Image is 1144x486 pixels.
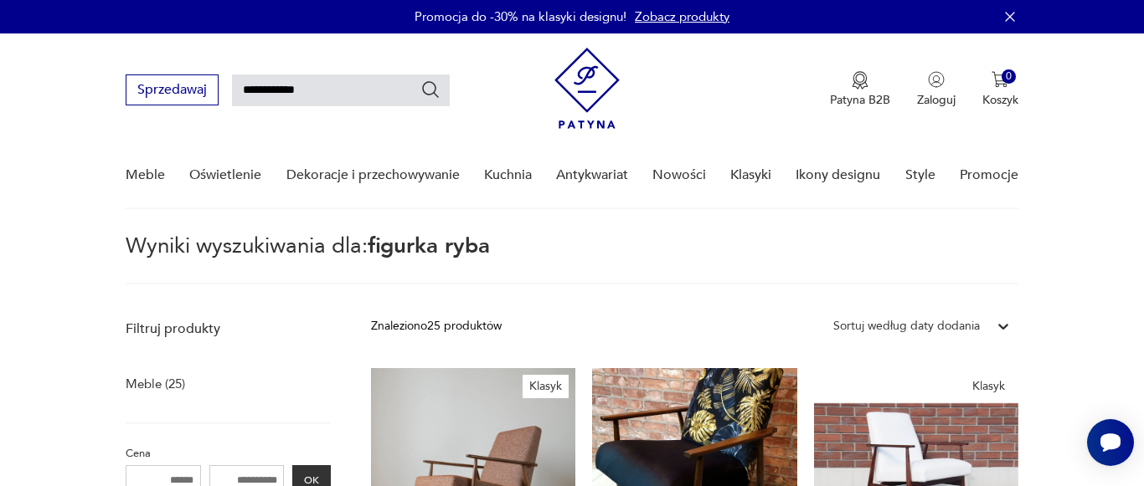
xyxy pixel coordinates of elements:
[852,71,868,90] img: Ikona medalu
[905,143,935,207] a: Style
[833,317,980,335] div: Sortuj według daty dodania
[368,231,490,261] span: figurka ryba
[635,8,729,25] a: Zobacz produkty
[126,372,185,396] a: Meble (25)
[189,143,261,207] a: Oświetlenie
[982,71,1018,108] button: 0Koszyk
[1002,69,1016,84] div: 0
[126,320,331,338] p: Filtruj produkty
[126,236,1018,284] p: Wyniki wyszukiwania dla:
[928,71,945,88] img: Ikonka użytkownika
[917,71,956,108] button: Zaloguj
[796,143,880,207] a: Ikony designu
[420,79,441,100] button: Szukaj
[126,444,331,463] p: Cena
[830,92,890,108] p: Patyna B2B
[126,143,165,207] a: Meble
[286,143,460,207] a: Dekoracje i przechowywanie
[126,74,219,105] button: Sprzedawaj
[415,8,626,25] p: Promocja do -30% na klasyki designu!
[917,92,956,108] p: Zaloguj
[992,71,1008,88] img: Ikona koszyka
[652,143,706,207] a: Nowości
[1087,419,1134,466] iframe: Smartsupp widget button
[982,92,1018,108] p: Koszyk
[830,71,890,108] a: Ikona medaluPatyna B2B
[554,48,620,129] img: Patyna - sklep z meblami i dekoracjami vintage
[126,85,219,97] a: Sprzedawaj
[556,143,628,207] a: Antykwariat
[371,317,502,335] div: Znaleziono 25 produktów
[960,143,1018,207] a: Promocje
[730,143,771,207] a: Klasyki
[484,143,532,207] a: Kuchnia
[830,71,890,108] button: Patyna B2B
